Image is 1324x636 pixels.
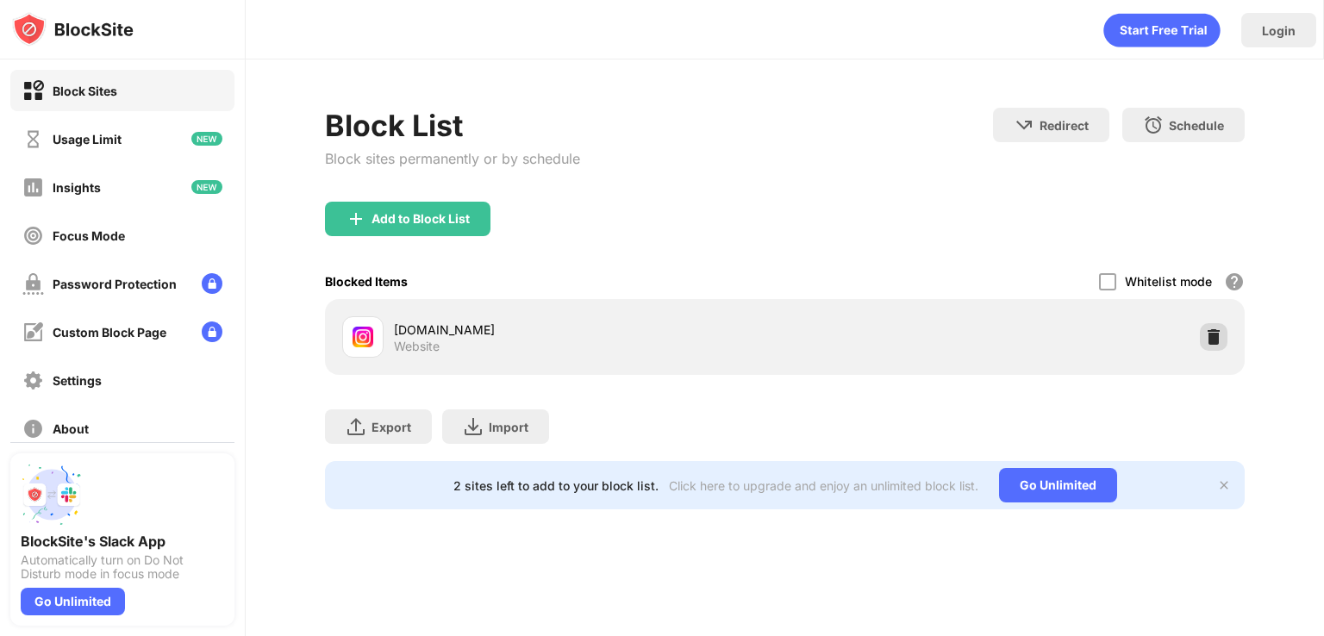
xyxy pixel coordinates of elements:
[21,533,224,550] div: BlockSite's Slack App
[372,420,411,434] div: Export
[21,588,125,615] div: Go Unlimited
[22,273,44,295] img: password-protection-off.svg
[453,478,659,493] div: 2 sites left to add to your block list.
[53,84,117,98] div: Block Sites
[372,212,470,226] div: Add to Block List
[489,420,528,434] div: Import
[202,321,222,342] img: lock-menu.svg
[22,321,44,343] img: customize-block-page-off.svg
[22,128,44,150] img: time-usage-off.svg
[1040,118,1089,133] div: Redirect
[53,180,101,195] div: Insights
[22,177,44,198] img: insights-off.svg
[669,478,978,493] div: Click here to upgrade and enjoy an unlimited block list.
[1103,13,1221,47] div: animation
[202,273,222,294] img: lock-menu.svg
[21,553,224,581] div: Automatically turn on Do Not Disturb mode in focus mode
[325,274,408,289] div: Blocked Items
[1169,118,1224,133] div: Schedule
[21,464,83,526] img: push-slack.svg
[353,327,373,347] img: favicons
[191,132,222,146] img: new-icon.svg
[191,180,222,194] img: new-icon.svg
[53,228,125,243] div: Focus Mode
[53,325,166,340] div: Custom Block Page
[12,12,134,47] img: logo-blocksite.svg
[53,132,122,147] div: Usage Limit
[53,277,177,291] div: Password Protection
[325,108,580,143] div: Block List
[1262,23,1296,38] div: Login
[53,421,89,436] div: About
[999,468,1117,502] div: Go Unlimited
[22,418,44,440] img: about-off.svg
[394,339,440,354] div: Website
[1217,478,1231,492] img: x-button.svg
[394,321,784,339] div: [DOMAIN_NAME]
[22,225,44,246] img: focus-off.svg
[22,80,44,102] img: block-on.svg
[1125,274,1212,289] div: Whitelist mode
[53,373,102,388] div: Settings
[22,370,44,391] img: settings-off.svg
[325,150,580,167] div: Block sites permanently or by schedule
